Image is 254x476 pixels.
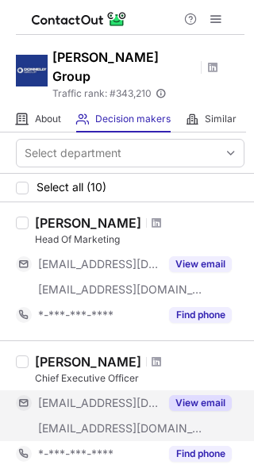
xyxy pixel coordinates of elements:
div: [PERSON_NAME] [35,354,141,370]
span: Decision makers [95,113,171,125]
h1: [PERSON_NAME] Group [52,48,195,86]
div: Select department [25,145,121,161]
span: Similar [205,113,237,125]
img: 8c6fbc386b52750953f6438922eadb74 [16,55,48,86]
span: About [35,113,61,125]
div: [PERSON_NAME] [35,215,141,231]
button: Reveal Button [169,395,232,411]
span: [EMAIL_ADDRESS][DOMAIN_NAME] [38,257,160,271]
button: Reveal Button [169,446,232,462]
span: [EMAIL_ADDRESS][DOMAIN_NAME] [38,396,160,410]
div: Chief Executive Officer [35,371,244,386]
span: [EMAIL_ADDRESS][DOMAIN_NAME] [38,282,203,297]
button: Reveal Button [169,307,232,323]
span: Select all (10) [37,181,106,194]
img: ContactOut v5.3.10 [32,10,127,29]
span: [EMAIL_ADDRESS][DOMAIN_NAME] [38,421,203,436]
button: Reveal Button [169,256,232,272]
span: Traffic rank: # 343,210 [52,88,152,99]
div: Head Of Marketing [35,232,244,247]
